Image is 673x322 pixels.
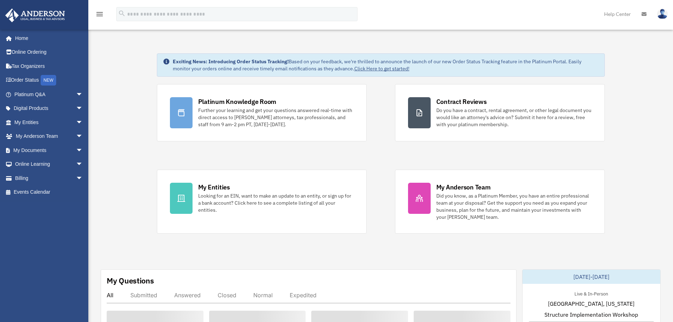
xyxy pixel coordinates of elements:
div: Normal [253,292,273,299]
a: Home [5,31,90,45]
a: My Anderson Teamarrow_drop_down [5,129,94,144]
i: search [118,10,126,17]
div: Expedited [290,292,317,299]
div: My Entities [198,183,230,192]
div: Answered [174,292,201,299]
a: Platinum Knowledge Room Further your learning and get your questions answered real-time with dire... [157,84,367,141]
div: Closed [218,292,236,299]
div: Did you know, as a Platinum Member, you have an entire professional team at your disposal? Get th... [436,192,592,221]
div: Platinum Knowledge Room [198,97,277,106]
a: My Entities Looking for an EIN, want to make an update to an entity, or sign up for a bank accoun... [157,170,367,234]
div: My Anderson Team [436,183,491,192]
strong: Exciting News: Introducing Order Status Tracking! [173,58,289,65]
div: Looking for an EIN, want to make an update to an entity, or sign up for a bank account? Click her... [198,192,354,213]
div: My Questions [107,275,154,286]
span: arrow_drop_down [76,115,90,130]
div: NEW [41,75,56,86]
div: Based on your feedback, we're thrilled to announce the launch of our new Order Status Tracking fe... [173,58,599,72]
img: User Pic [657,9,668,19]
a: menu [95,12,104,18]
i: menu [95,10,104,18]
div: Further your learning and get your questions answered real-time with direct access to [PERSON_NAM... [198,107,354,128]
span: arrow_drop_down [76,157,90,172]
span: [GEOGRAPHIC_DATA], [US_STATE] [548,299,634,308]
a: Events Calendar [5,185,94,199]
div: [DATE]-[DATE] [523,270,660,284]
div: Live & In-Person [569,289,614,297]
a: My Documentsarrow_drop_down [5,143,94,157]
span: Structure Implementation Workshop [544,310,638,319]
img: Anderson Advisors Platinum Portal [3,8,67,22]
span: arrow_drop_down [76,171,90,186]
a: Billingarrow_drop_down [5,171,94,185]
a: Digital Productsarrow_drop_down [5,101,94,116]
span: arrow_drop_down [76,87,90,102]
span: arrow_drop_down [76,143,90,158]
a: Tax Organizers [5,59,94,73]
div: Contract Reviews [436,97,487,106]
span: arrow_drop_down [76,101,90,116]
a: My Entitiesarrow_drop_down [5,115,94,129]
div: All [107,292,113,299]
a: Click Here to get started! [354,65,409,72]
span: arrow_drop_down [76,129,90,144]
a: Platinum Q&Aarrow_drop_down [5,87,94,101]
a: Online Learningarrow_drop_down [5,157,94,171]
a: My Anderson Team Did you know, as a Platinum Member, you have an entire professional team at your... [395,170,605,234]
a: Online Ordering [5,45,94,59]
a: Order StatusNEW [5,73,94,88]
a: Contract Reviews Do you have a contract, rental agreement, or other legal document you would like... [395,84,605,141]
div: Do you have a contract, rental agreement, or other legal document you would like an attorney's ad... [436,107,592,128]
div: Submitted [130,292,157,299]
